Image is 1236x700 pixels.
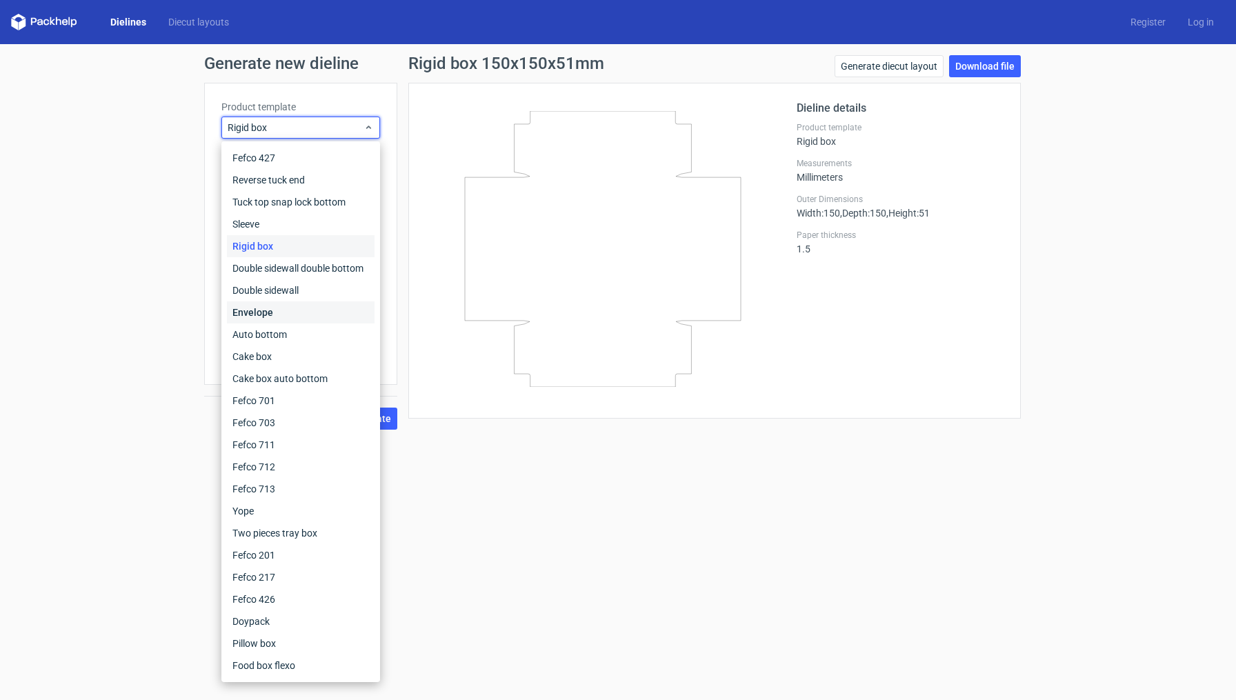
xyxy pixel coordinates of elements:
div: Fefco 201 [227,544,375,566]
div: Doypack [227,610,375,632]
h2: Dieline details [797,100,1004,117]
div: Rigid box [227,235,375,257]
div: Fefco 701 [227,390,375,412]
div: Envelope [227,301,375,323]
div: Two pieces tray box [227,522,375,544]
a: Download file [949,55,1021,77]
div: Rigid box [797,122,1004,147]
span: Rigid box [228,121,363,134]
div: 1.5 [797,230,1004,254]
a: Log in [1177,15,1225,29]
span: , Depth : 150 [840,208,886,219]
div: Fefco 703 [227,412,375,434]
div: Cake box auto bottom [227,368,375,390]
span: , Height : 51 [886,208,930,219]
label: Product template [221,100,380,114]
div: Fefco 427 [227,147,375,169]
div: Fefco 426 [227,588,375,610]
div: Fefco 711 [227,434,375,456]
h1: Rigid box 150x150x51mm [408,55,604,72]
a: Generate diecut layout [835,55,944,77]
h1: Generate new dieline [204,55,1032,72]
div: Millimeters [797,158,1004,183]
a: Dielines [99,15,157,29]
a: Diecut layouts [157,15,240,29]
label: Outer Dimensions [797,194,1004,205]
div: Cake box [227,346,375,368]
div: Tuck top snap lock bottom [227,191,375,213]
div: Sleeve [227,213,375,235]
div: Pillow box [227,632,375,654]
div: Food box flexo [227,654,375,677]
span: Width : 150 [797,208,840,219]
div: Auto bottom [227,323,375,346]
a: Register [1119,15,1177,29]
div: Double sidewall [227,279,375,301]
label: Paper thickness [797,230,1004,241]
div: Fefco 217 [227,566,375,588]
div: Reverse tuck end [227,169,375,191]
div: Yope [227,500,375,522]
div: Fefco 712 [227,456,375,478]
div: Double sidewall double bottom [227,257,375,279]
label: Product template [797,122,1004,133]
div: Fefco 713 [227,478,375,500]
label: Measurements [797,158,1004,169]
